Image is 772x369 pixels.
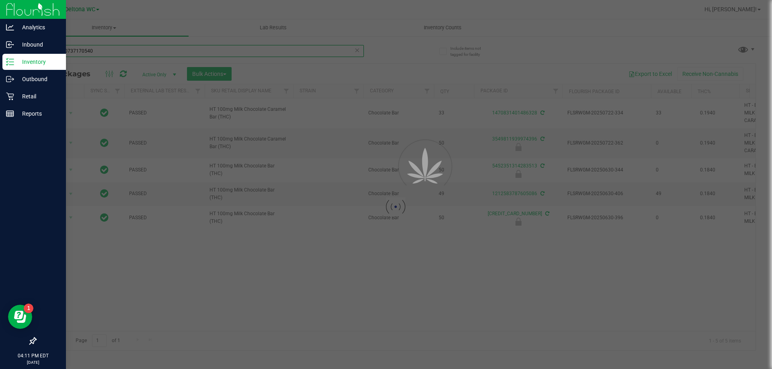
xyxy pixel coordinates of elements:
[6,23,14,31] inline-svg: Analytics
[6,41,14,49] inline-svg: Inbound
[14,57,62,67] p: Inventory
[14,22,62,32] p: Analytics
[14,40,62,49] p: Inbound
[6,58,14,66] inline-svg: Inventory
[8,305,32,329] iframe: Resource center
[6,110,14,118] inline-svg: Reports
[4,359,62,365] p: [DATE]
[14,92,62,101] p: Retail
[24,304,33,313] iframe: Resource center unread badge
[14,109,62,118] p: Reports
[4,352,62,359] p: 04:11 PM EDT
[6,75,14,83] inline-svg: Outbound
[6,92,14,100] inline-svg: Retail
[14,74,62,84] p: Outbound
